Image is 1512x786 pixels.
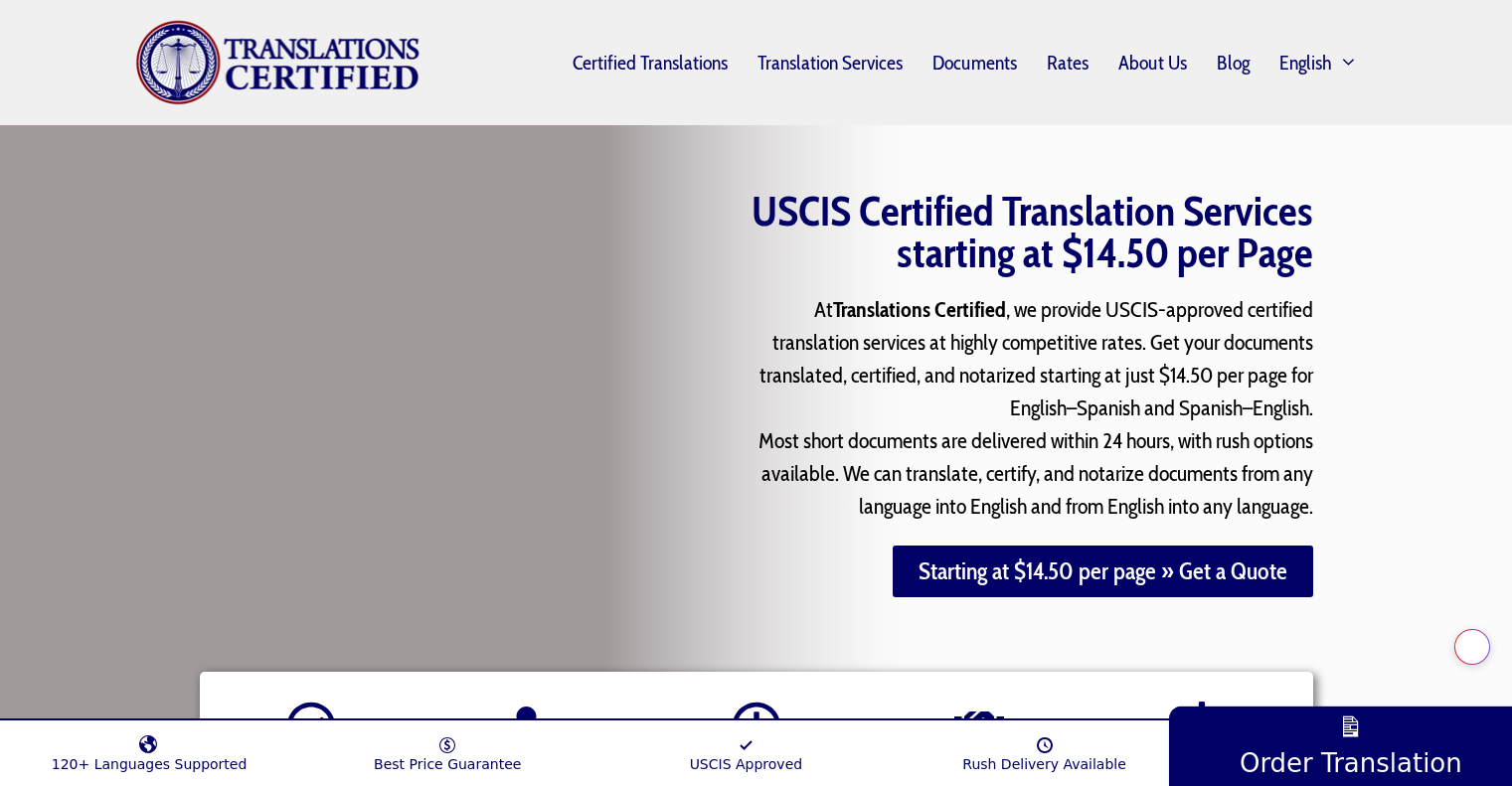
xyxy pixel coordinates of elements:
span: USCIS Approved [690,756,803,772]
nav: Primary [420,38,1378,87]
a: USCIS Approved [596,725,895,772]
span: Rush Delivery Available [962,756,1126,772]
span: Order Translation [1240,747,1462,778]
p: At , we provide USCIS-approved certified translation services at highly competitive rates. Get yo... [727,293,1313,523]
a: English [1264,38,1378,87]
h1: USCIS Certified Translation Services starting at $14.50 per Page [687,190,1313,273]
span: English [1279,55,1332,71]
strong: Translations Certified [833,296,1006,323]
span: Best Price Guarantee [374,756,521,772]
a: Certified Translations [558,40,743,85]
a: Rush Delivery Available [895,725,1193,772]
a: About Us [1103,40,1202,85]
a: Rates [1032,40,1103,85]
a: Documents [918,40,1032,85]
a: Translation Services [743,40,918,85]
a: Starting at $14.50 per page » Get a Quote [893,546,1313,597]
a: Best Price Guarantee [298,725,596,772]
a: Blog [1202,40,1264,85]
span: 120+ Languages Supported [52,756,248,772]
img: Translations Certified [135,20,421,105]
